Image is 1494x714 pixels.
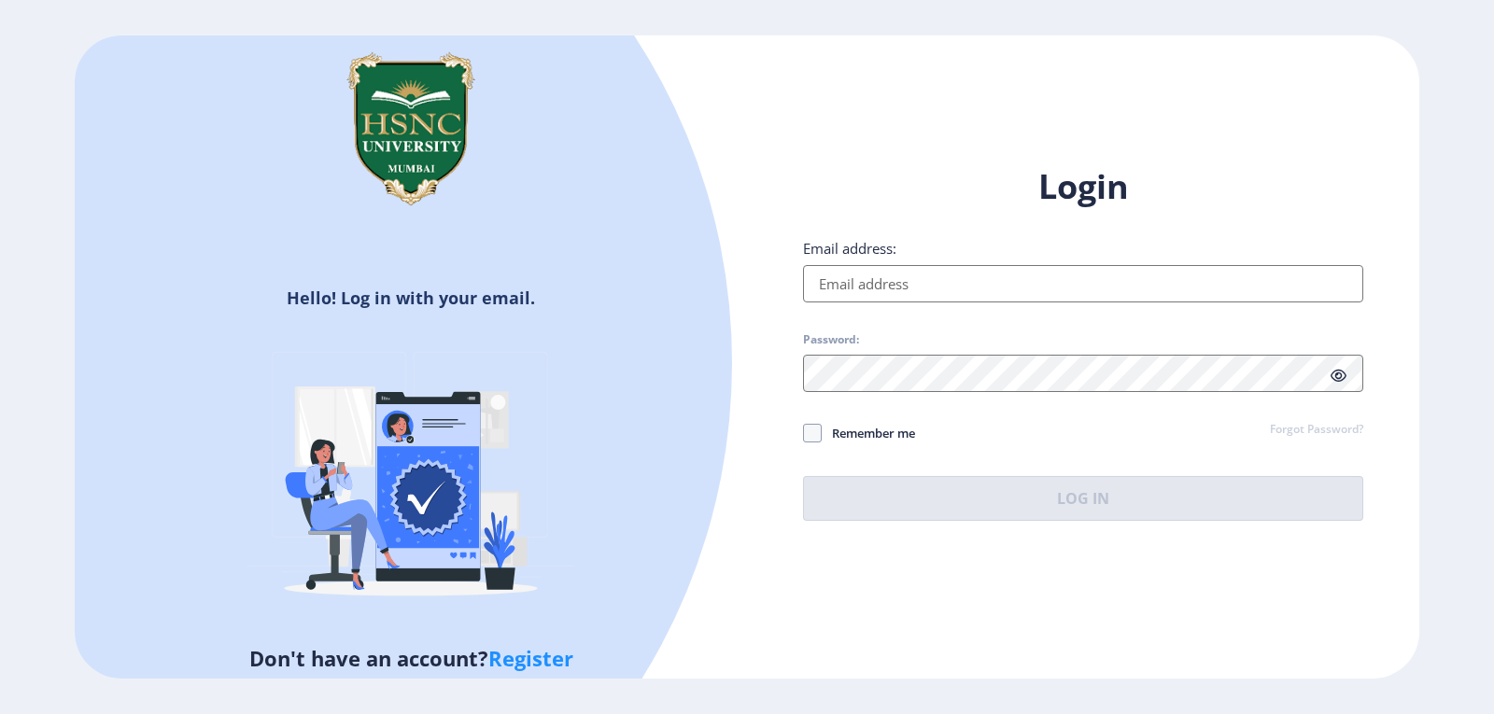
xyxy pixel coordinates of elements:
span: Remember me [822,422,915,444]
h1: Login [803,164,1363,209]
img: hsnc.png [317,35,504,222]
a: Forgot Password? [1270,422,1363,439]
a: Register [488,644,573,672]
img: Verified-rafiki.svg [247,316,574,643]
input: Email address [803,265,1363,302]
label: Password: [803,332,859,347]
label: Email address: [803,239,896,258]
h5: Don't have an account? [89,643,733,673]
button: Log In [803,476,1363,521]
